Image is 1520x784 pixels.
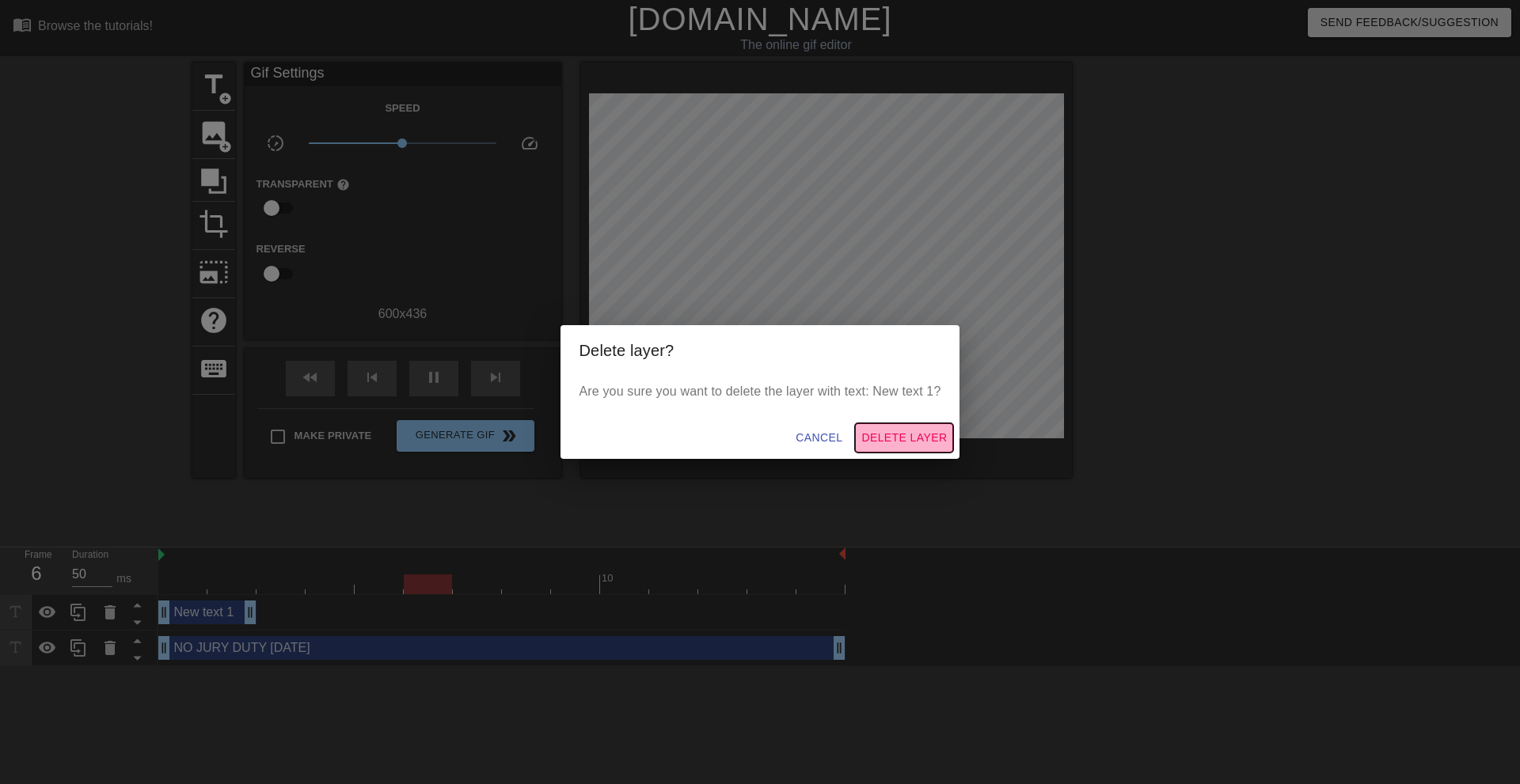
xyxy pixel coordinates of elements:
[579,338,941,363] h2: Delete layer?
[579,382,941,401] p: Are you sure you want to delete the layer with text: New text 1?
[789,423,849,453] button: Cancel
[861,428,947,448] span: Delete Layer
[855,423,953,453] button: Delete Layer
[796,428,842,448] span: Cancel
